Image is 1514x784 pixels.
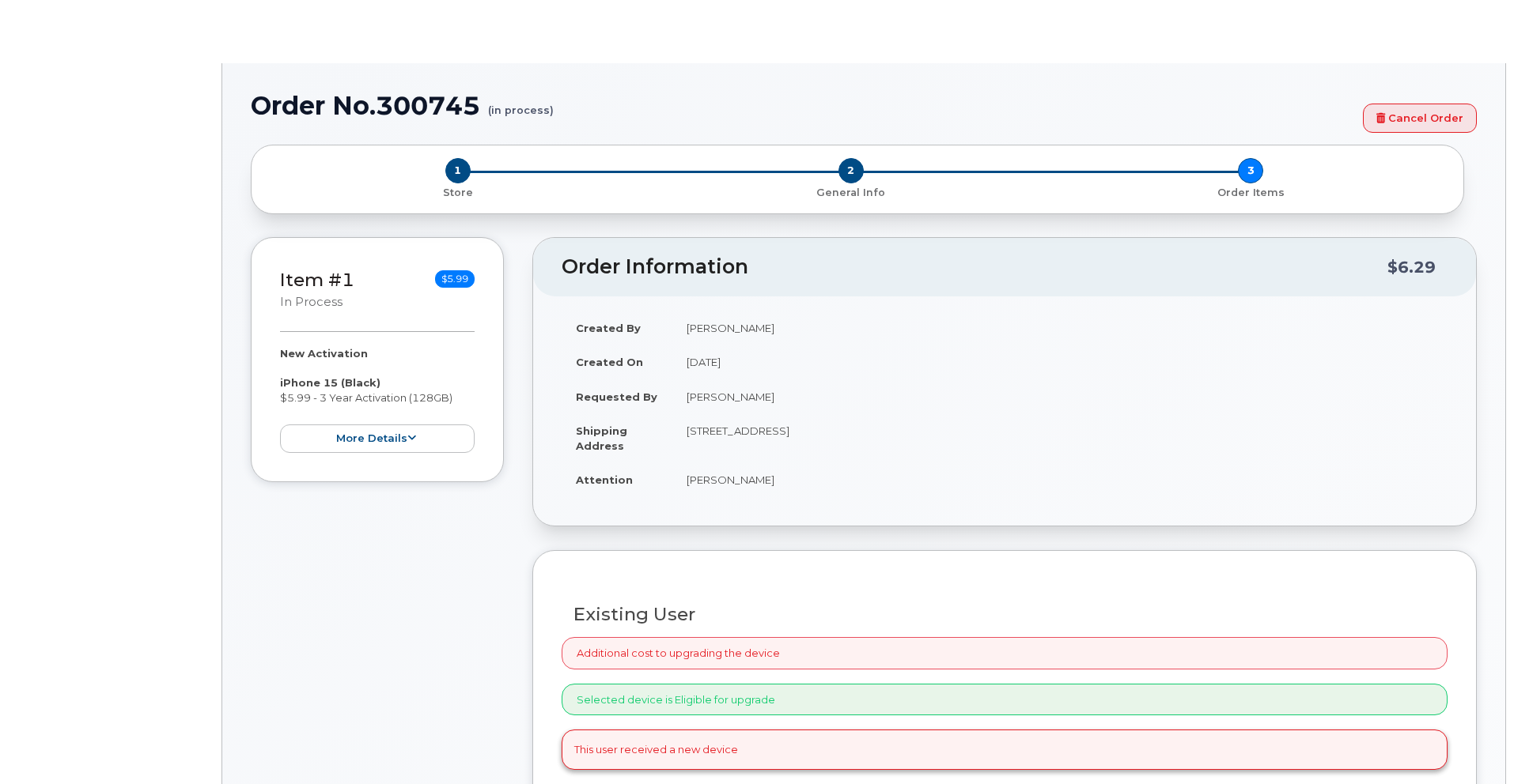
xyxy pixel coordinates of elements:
strong: Attention [576,473,633,486]
h2: Order Information [562,256,1387,278]
div: Additional cost to upgrading the device [562,637,1448,669]
button: more details [280,424,475,454]
td: [PERSON_NAME] [672,462,1448,497]
div: Selected device is Eligible for upgrade [562,684,1448,716]
p: General Info [657,186,1044,200]
div: $5.99 - 3 Year Activation (128GB) [280,346,475,453]
strong: Requested By [576,390,657,403]
strong: iPhone 15 (Black) [280,376,380,389]
div: $6.29 [1387,252,1436,282]
span: 1 [445,158,471,183]
span: $5.99 [435,270,475,288]
small: in process [280,295,343,309]
h1: Order No.300745 [251,92,1355,119]
a: 2 General Info [651,183,1050,200]
strong: New Activation [280,347,368,360]
p: Store [271,186,645,200]
small: (in process) [488,92,554,116]
a: 1 Store [264,183,651,200]
strong: Shipping Address [576,424,627,452]
div: This user received a new device [562,729,1448,770]
td: [PERSON_NAME] [672,379,1448,414]
td: [STREET_ADDRESS] [672,413,1448,462]
a: Item #1 [280,269,354,291]
td: [DATE] [672,345,1448,379]
h3: Existing User [573,605,1436,624]
a: Cancel Order [1363,104,1477,133]
td: [PERSON_NAME] [672,311,1448,345]
strong: Created On [576,356,643,368]
strong: Created By [576,322,641,334]
span: 2 [838,158,864,183]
